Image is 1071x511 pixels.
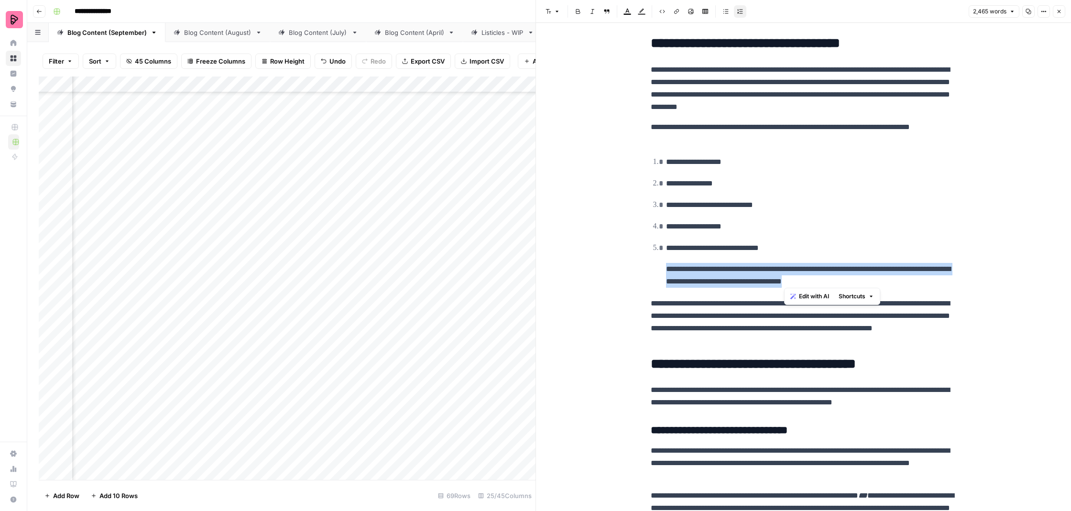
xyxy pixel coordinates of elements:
[315,54,352,69] button: Undo
[165,23,270,42] a: Blog Content (August)
[839,292,865,301] span: Shortcuts
[455,54,510,69] button: Import CSV
[481,28,524,37] div: Listicles - WIP
[270,56,305,66] span: Row Height
[969,5,1019,18] button: 2,465 words
[196,56,245,66] span: Freeze Columns
[6,11,23,28] img: Preply Logo
[411,56,445,66] span: Export CSV
[39,488,85,503] button: Add Row
[329,56,346,66] span: Undo
[289,28,348,37] div: Blog Content (July)
[49,23,165,42] a: Blog Content (September)
[799,292,829,301] span: Edit with AI
[255,54,311,69] button: Row Height
[53,491,79,500] span: Add Row
[787,290,833,303] button: Edit with AI
[973,7,1006,16] span: 2,465 words
[434,488,474,503] div: 69 Rows
[67,28,147,37] div: Blog Content (September)
[6,446,21,461] a: Settings
[120,54,177,69] button: 45 Columns
[83,54,116,69] button: Sort
[396,54,451,69] button: Export CSV
[463,23,542,42] a: Listicles - WIP
[6,461,21,477] a: Usage
[6,477,21,492] a: Learning Hub
[6,8,21,32] button: Workspace: Preply
[181,54,251,69] button: Freeze Columns
[385,28,444,37] div: Blog Content (April)
[99,491,138,500] span: Add 10 Rows
[43,54,79,69] button: Filter
[366,23,463,42] a: Blog Content (April)
[474,488,535,503] div: 25/45 Columns
[371,56,386,66] span: Redo
[270,23,366,42] a: Blog Content (July)
[470,56,504,66] span: Import CSV
[184,28,251,37] div: Blog Content (August)
[6,97,21,112] a: Your Data
[6,51,21,66] a: Browse
[6,66,21,81] a: Insights
[6,35,21,51] a: Home
[835,290,878,303] button: Shortcuts
[85,488,143,503] button: Add 10 Rows
[6,81,21,97] a: Opportunities
[49,56,64,66] span: Filter
[135,56,171,66] span: 45 Columns
[356,54,392,69] button: Redo
[6,492,21,507] button: Help + Support
[518,54,576,69] button: Add Column
[89,56,101,66] span: Sort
